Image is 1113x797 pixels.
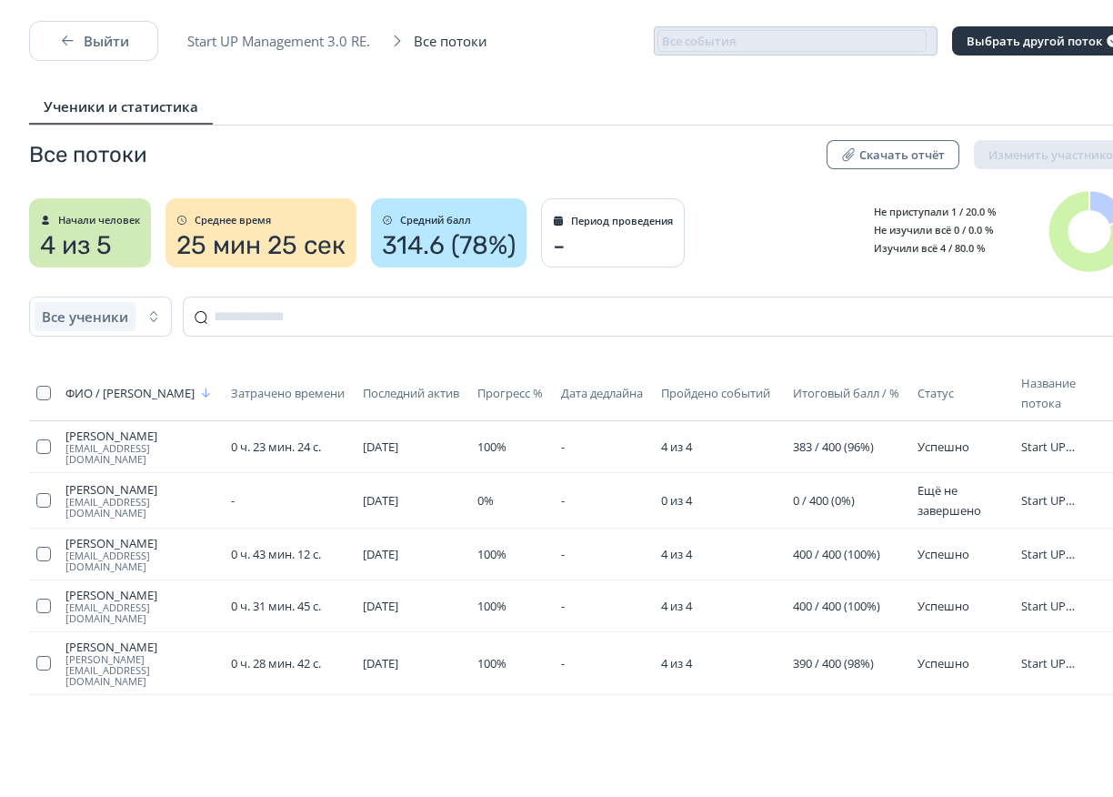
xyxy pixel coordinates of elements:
[661,546,692,562] span: 4 из 4
[363,386,459,400] span: Последний актив
[860,205,997,218] span: Не приступали 1 / 20.0 %
[363,655,398,671] span: [DATE]
[40,231,112,260] span: 4 из 5
[553,232,566,261] span: -
[65,602,216,624] span: [EMAIL_ADDRESS][DOMAIN_NAME]
[571,216,673,227] span: Период проведения
[1021,375,1076,411] span: Название потока
[363,382,463,404] button: Последний актив
[363,598,398,614] span: [DATE]
[65,482,216,519] a: [PERSON_NAME][EMAIL_ADDRESS][DOMAIN_NAME]
[231,492,235,509] span: -
[58,215,140,226] span: Начали человек
[65,386,195,400] span: ФИО / [PERSON_NAME]
[382,231,516,260] span: 314.6 (78%)
[477,382,546,404] button: Прогресс %
[917,655,969,671] span: Успешно
[661,492,692,509] span: 0 из 4
[860,241,986,255] span: Изучили всё 4 / 80.0 %
[793,598,880,614] span: 400 / 400 (100%)
[65,588,216,602] span: [PERSON_NAME]
[860,223,994,237] span: Не изучили всё 0 / 0.0 %
[231,386,345,400] span: Затрачено времени
[65,536,216,550] span: [PERSON_NAME]
[917,598,969,614] span: Успешно
[561,655,565,671] span: -
[29,140,147,169] span: Все потоки
[65,640,216,687] a: [PERSON_NAME][PERSON_NAME][EMAIL_ADDRESS][DOMAIN_NAME]
[793,439,874,455] span: 383 / 400 (96%)
[827,140,959,169] button: Скачать отчёт
[65,654,216,687] span: [PERSON_NAME][EMAIL_ADDRESS][DOMAIN_NAME]
[561,382,647,404] button: Дата дедлайна
[661,386,770,400] span: Пройдено событий
[65,443,216,465] span: [EMAIL_ADDRESS][DOMAIN_NAME]
[1021,547,1102,561] span: Start UP Management 3.0 RE.
[661,439,692,455] span: 4 из 4
[477,655,506,671] span: 100%
[1021,439,1102,454] span: Start UP Management 3.0 RE.
[414,32,498,50] span: Все потоки
[561,386,643,400] span: Дата дедлайна
[400,215,471,226] span: Средний балл
[231,598,321,614] span: 0 ч. 31 мин. 45 с.
[65,429,216,443] span: [PERSON_NAME]
[477,598,506,614] span: 100%
[65,536,216,572] a: [PERSON_NAME][EMAIL_ADDRESS][DOMAIN_NAME]
[793,386,899,400] span: Итоговый балл / %
[65,588,216,624] a: [PERSON_NAME][EMAIL_ADDRESS][DOMAIN_NAME]
[561,598,565,614] span: -
[1021,599,1102,613] span: Start UP Management 3.0 RE.
[29,21,158,61] button: Выйти
[477,439,506,455] span: 100%
[176,231,346,260] span: 25 мин 25 сек
[654,26,938,55] button: Все события
[65,382,216,404] button: ФИО / [PERSON_NAME]
[477,546,506,562] span: 100%
[793,546,880,562] span: 400 / 400 (100%)
[363,492,398,509] span: [DATE]
[661,382,774,404] button: Пройдено событий
[363,546,398,562] span: [DATE]
[65,640,216,654] span: [PERSON_NAME]
[477,492,494,509] span: 0%
[917,482,981,519] span: Ещё не завершено
[917,385,954,401] span: Статус
[561,492,565,509] span: -
[917,546,969,562] span: Успешно
[65,497,216,519] span: [EMAIL_ADDRESS][DOMAIN_NAME]
[44,97,198,116] span: Ученики и статистика
[187,32,381,50] span: Start UP Management 3.0 RE.
[231,655,321,671] span: 0 ч. 28 мин. 42 с.
[1021,493,1102,508] span: Start UP Management 3.0 RE.
[661,598,692,614] span: 4 из 4
[561,546,565,562] span: -
[65,550,216,572] span: [EMAIL_ADDRESS][DOMAIN_NAME]
[29,297,172,337] button: Все ученики
[231,546,321,562] span: 0 ч. 43 мин. 12 с.
[793,382,903,404] button: Итоговый балл / %
[917,439,969,455] span: Успешно
[231,382,348,404] button: Затрачено времени
[561,439,565,455] span: -
[42,308,128,326] span: Все ученики
[477,386,543,400] span: Прогресс %
[65,482,216,497] span: [PERSON_NAME]
[363,439,398,455] span: [DATE]
[793,655,874,671] span: 390 / 400 (98%)
[793,492,855,509] span: 0 / 400 (0%)
[231,439,321,455] span: 0 ч. 23 мин. 24 с.
[65,429,216,465] a: [PERSON_NAME][EMAIL_ADDRESS][DOMAIN_NAME]
[1021,656,1102,671] span: Start UP Management 3.0 RE.
[661,655,692,671] span: 4 из 4
[195,215,271,226] span: Среднее время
